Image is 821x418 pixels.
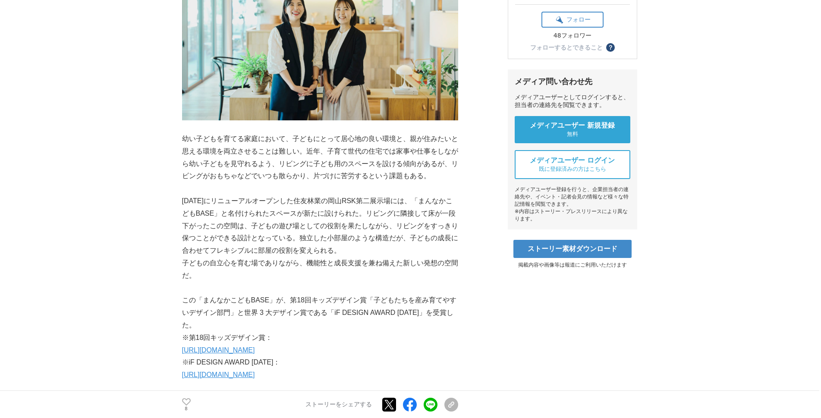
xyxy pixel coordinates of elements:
[530,44,603,50] div: フォローするとできること
[182,195,458,257] p: [DATE]にリニューアルオープンした住友林業の岡山RSK第二展示場には、「まんなかこどもBASE」と名付けられたスペースが新たに設けられた。リビングに隣接して床が一段下がったこの空間は、子ども...
[606,43,615,52] button: ？
[607,44,613,50] span: ？
[305,401,372,409] p: ストーリーをシェアする
[508,261,637,269] p: 掲載内容や画像等は報道にご利用いただけます
[539,165,606,173] span: 既に登録済みの方はこちら
[182,356,458,369] p: ※iF DESIGN AWARD [DATE]：
[515,186,630,223] div: メディアユーザー登録を行うと、企業担当者の連絡先や、イベント・記者会見の情報など様々な特記情報を閲覧できます。 ※内容はストーリー・プレスリリースにより異なります。
[182,332,458,344] p: ※第18回キッズデザイン賞：
[515,116,630,143] a: メディアユーザー 新規登録 無料
[515,94,630,109] div: メディアユーザーとしてログインすると、担当者の連絡先を閲覧できます。
[541,12,604,28] button: フォロー
[530,156,615,165] span: メディアユーザー ログイン
[515,76,630,87] div: メディア問い合わせ先
[182,133,458,182] p: 幼い子どもを育てる家庭において、子どもにとって居心地の良い環境と、親が住みたいと思える環境を両立させることは難しい。近年、子育て世代の住宅では家事や仕事をしながら幼い子どもを見守れるよう、リビン...
[182,371,255,378] a: [URL][DOMAIN_NAME]
[513,240,632,258] a: ストーリー素材ダウンロード
[182,406,191,411] p: 8
[530,121,615,130] span: メディアユーザー 新規登録
[182,294,458,331] p: この「まんなかこどもBASE」が、第18回キッズデザイン賞「子どもたちを産み育てやすいデザイン部門」と世界 3 大デザイン賞である「iF DESIGN AWARD [DATE]」を受賞した。
[182,257,458,282] p: 子どもの自立心を育む場でありながら、機能性と成長支援を兼ね備えた新しい発想の空間だ。
[515,150,630,179] a: メディアユーザー ログイン 既に登録済みの方はこちら
[567,130,578,138] span: 無料
[541,32,604,40] div: 48フォロワー
[182,346,255,354] a: [URL][DOMAIN_NAME]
